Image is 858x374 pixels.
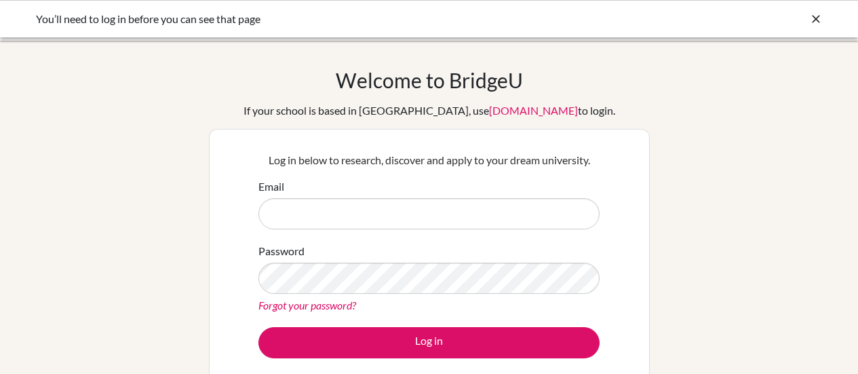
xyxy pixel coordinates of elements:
h1: Welcome to BridgeU [336,68,523,92]
button: Log in [258,327,600,358]
a: [DOMAIN_NAME] [489,104,578,117]
label: Password [258,243,305,259]
div: If your school is based in [GEOGRAPHIC_DATA], use to login. [243,102,615,119]
div: You’ll need to log in before you can see that page [36,11,619,27]
a: Forgot your password? [258,299,356,312]
p: Log in below to research, discover and apply to your dream university. [258,152,600,168]
label: Email [258,179,284,195]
